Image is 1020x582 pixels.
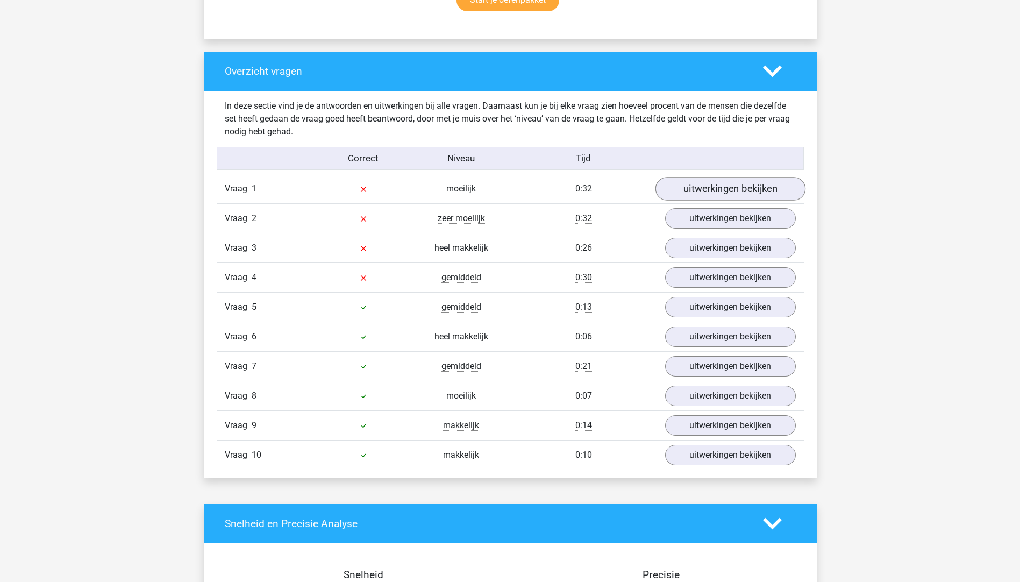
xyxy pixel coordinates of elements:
[225,242,252,254] span: Vraag
[252,183,256,194] span: 1
[575,361,592,372] span: 0:21
[523,569,800,581] h4: Precisie
[225,449,252,462] span: Vraag
[446,183,476,194] span: moeilijk
[575,302,592,313] span: 0:13
[443,420,479,431] span: makkelijk
[252,450,261,460] span: 10
[575,213,592,224] span: 0:32
[665,238,796,258] a: uitwerkingen bekijken
[441,302,481,313] span: gemiddeld
[252,272,256,282] span: 4
[252,243,256,253] span: 3
[441,361,481,372] span: gemiddeld
[665,386,796,406] a: uitwerkingen bekijken
[665,297,796,317] a: uitwerkingen bekijken
[252,420,256,430] span: 9
[225,360,252,373] span: Vraag
[665,356,796,377] a: uitwerkingen bekijken
[665,267,796,288] a: uitwerkingen bekijken
[225,389,252,402] span: Vraag
[252,361,256,371] span: 7
[665,208,796,229] a: uitwerkingen bekijken
[252,331,256,342] span: 6
[225,212,252,225] span: Vraag
[315,152,412,166] div: Correct
[510,152,657,166] div: Tijd
[225,330,252,343] span: Vraag
[575,183,592,194] span: 0:32
[225,301,252,314] span: Vraag
[665,415,796,436] a: uitwerkingen bekijken
[225,271,252,284] span: Vraag
[575,391,592,401] span: 0:07
[446,391,476,401] span: moeilijk
[225,419,252,432] span: Vraag
[252,213,256,223] span: 2
[438,213,485,224] span: zeer moeilijk
[575,420,592,431] span: 0:14
[434,243,488,253] span: heel makkelijk
[252,302,256,312] span: 5
[665,445,796,465] a: uitwerkingen bekijken
[434,331,488,342] span: heel makkelijk
[225,182,252,195] span: Vraag
[575,243,592,253] span: 0:26
[225,569,502,581] h4: Snelheid
[225,517,747,530] h4: Snelheid en Precisie Analyse
[665,327,796,347] a: uitwerkingen bekijken
[575,450,592,460] span: 0:10
[575,272,592,283] span: 0:30
[655,177,805,201] a: uitwerkingen bekijken
[412,152,510,166] div: Niveau
[252,391,256,401] span: 8
[217,100,804,138] div: In deze sectie vind je de antwoorden en uitwerkingen bij alle vragen. Daarnaast kun je bij elke v...
[225,65,747,77] h4: Overzicht vragen
[443,450,479,460] span: makkelijk
[575,331,592,342] span: 0:06
[441,272,481,283] span: gemiddeld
